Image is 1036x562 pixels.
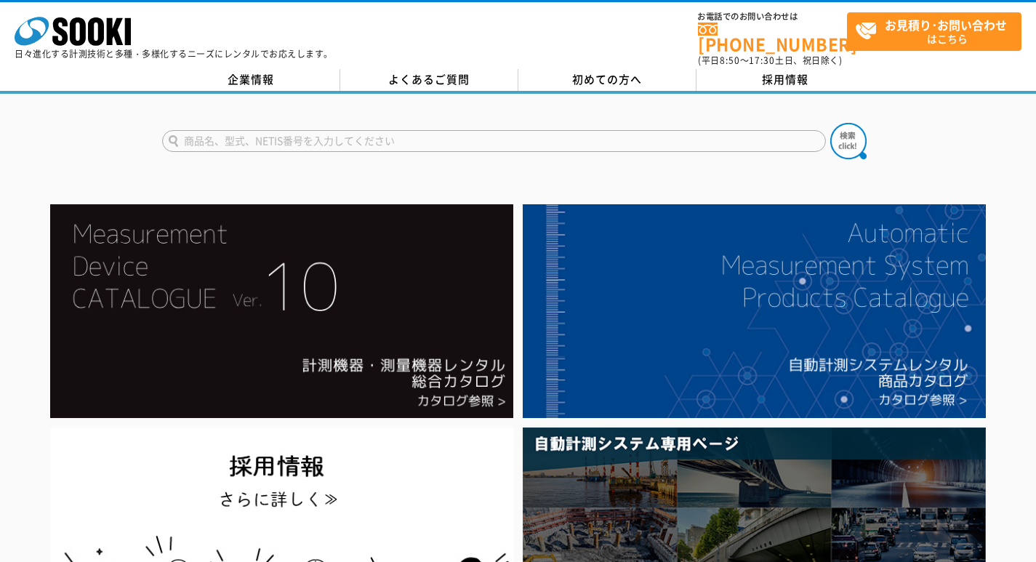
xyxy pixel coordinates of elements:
span: お電話でのお問い合わせは [698,12,847,21]
span: (平日 ～ 土日、祝日除く) [698,54,842,67]
img: 自動計測システムカタログ [523,204,986,418]
strong: お見積り･お問い合わせ [885,16,1007,33]
img: btn_search.png [830,123,867,159]
a: 企業情報 [162,69,340,91]
span: 17:30 [749,54,775,67]
input: 商品名、型式、NETIS番号を入力してください [162,130,826,152]
a: [PHONE_NUMBER] [698,23,847,52]
a: お見積り･お問い合わせはこちら [847,12,1021,51]
span: はこちら [855,13,1021,49]
span: 8:50 [720,54,740,67]
a: よくあるご質問 [340,69,518,91]
span: 初めての方へ [572,71,642,87]
img: Catalog Ver10 [50,204,513,418]
a: 採用情報 [696,69,875,91]
p: 日々進化する計測技術と多種・多様化するニーズにレンタルでお応えします。 [15,49,333,58]
a: 初めての方へ [518,69,696,91]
